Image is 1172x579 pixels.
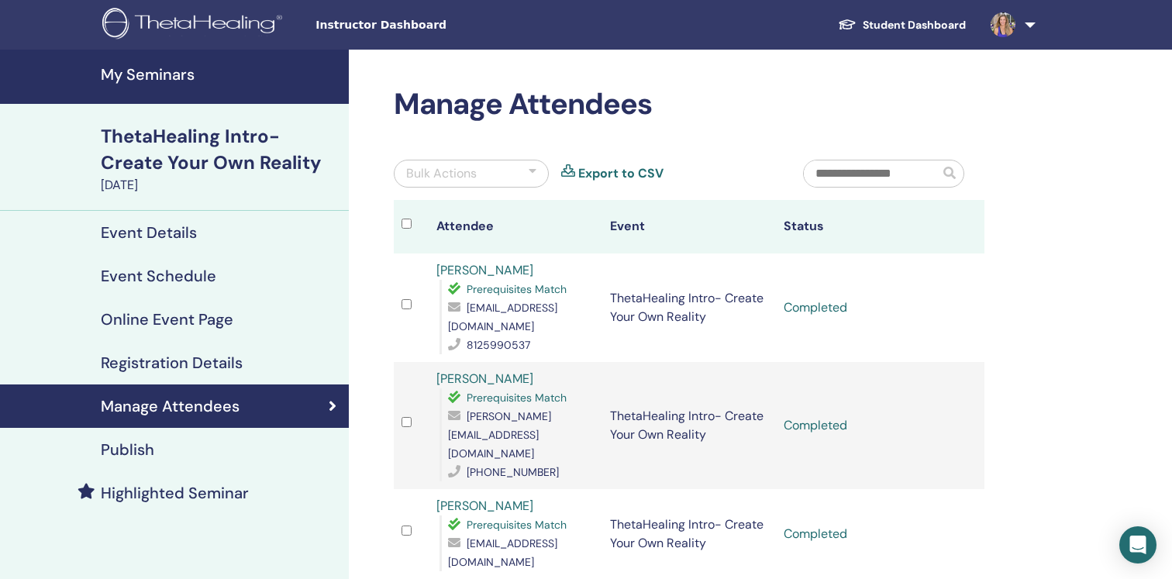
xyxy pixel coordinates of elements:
a: ThetaHealing Intro- Create Your Own Reality[DATE] [91,123,349,195]
span: [EMAIL_ADDRESS][DOMAIN_NAME] [448,536,557,569]
td: ThetaHealing Intro- Create Your Own Reality [602,253,776,362]
h2: Manage Attendees [394,87,984,122]
h4: Publish [101,440,154,459]
span: [PERSON_NAME][EMAIL_ADDRESS][DOMAIN_NAME] [448,409,551,460]
img: graduation-cap-white.svg [838,18,857,31]
span: 8125990537 [467,338,530,352]
h4: Online Event Page [101,310,233,329]
h4: Event Schedule [101,267,216,285]
th: Status [776,200,950,253]
span: Prerequisites Match [467,391,567,405]
img: default.jpg [991,12,1015,37]
th: Attendee [429,200,602,253]
span: [EMAIL_ADDRESS][DOMAIN_NAME] [448,301,557,333]
th: Event [602,200,776,253]
div: Open Intercom Messenger [1119,526,1156,563]
a: Export to CSV [578,164,664,183]
a: Student Dashboard [826,11,978,40]
div: ThetaHealing Intro- Create Your Own Reality [101,123,340,176]
td: ThetaHealing Intro- Create Your Own Reality [602,489,776,579]
a: [PERSON_NAME] [436,370,533,387]
div: Bulk Actions [406,164,477,183]
span: [PHONE_NUMBER] [467,465,559,479]
a: [PERSON_NAME] [436,262,533,278]
h4: Registration Details [101,353,243,372]
h4: My Seminars [101,65,340,84]
h4: Highlighted Seminar [101,484,249,502]
img: logo.png [102,8,288,43]
div: [DATE] [101,176,340,195]
a: [PERSON_NAME] [436,498,533,514]
span: Instructor Dashboard [315,17,548,33]
td: ThetaHealing Intro- Create Your Own Reality [602,362,776,489]
h4: Manage Attendees [101,397,240,415]
span: Prerequisites Match [467,518,567,532]
h4: Event Details [101,223,197,242]
span: Prerequisites Match [467,282,567,296]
